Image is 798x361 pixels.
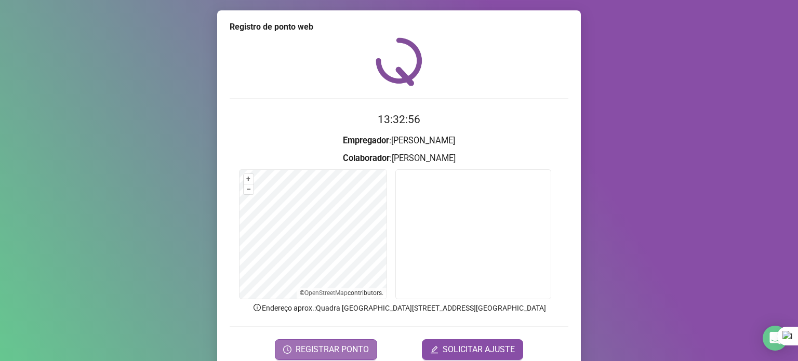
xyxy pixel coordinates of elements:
img: QRPoint [376,37,422,86]
div: Registro de ponto web [230,21,568,33]
span: SOLICITAR AJUSTE [443,343,515,356]
p: Endereço aprox. : Quadra [GEOGRAPHIC_DATA][STREET_ADDRESS][GEOGRAPHIC_DATA] [230,302,568,314]
li: © contributors. [300,289,383,297]
span: clock-circle [283,345,291,354]
span: info-circle [252,303,262,312]
button: editSOLICITAR AJUSTE [422,339,523,360]
button: REGISTRAR PONTO [275,339,377,360]
strong: Colaborador [343,153,390,163]
button: + [244,174,254,184]
span: REGISTRAR PONTO [296,343,369,356]
h3: : [PERSON_NAME] [230,152,568,165]
button: – [244,184,254,194]
h3: : [PERSON_NAME] [230,134,568,148]
div: Open Intercom Messenger [763,326,788,351]
time: 13:32:56 [378,113,420,126]
strong: Empregador [343,136,389,145]
span: edit [430,345,438,354]
a: OpenStreetMap [304,289,348,297]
